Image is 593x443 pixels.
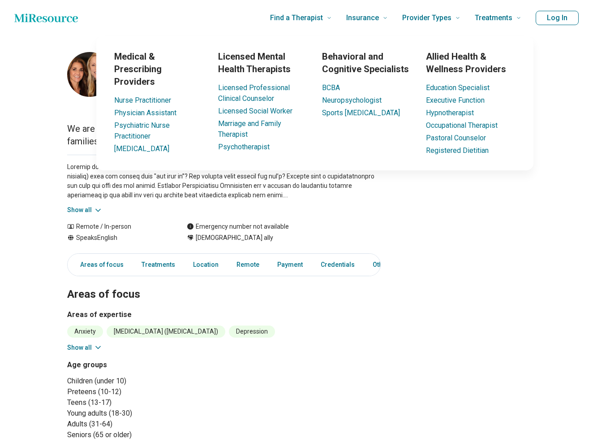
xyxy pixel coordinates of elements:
[67,343,103,352] button: Show all
[114,144,169,153] a: [MEDICAL_DATA]
[218,119,281,139] a: Marriage and Family Therapist
[218,143,270,151] a: Psychotherapist
[114,121,170,140] a: Psychiatric Nurse Practitioner
[367,256,400,274] a: Other
[67,222,169,231] div: Remote / In-person
[69,256,129,274] a: Areas of focus
[187,222,289,231] div: Emergency number not available
[67,397,220,408] li: Teens (13-17)
[322,96,382,104] a: Neuropsychologist
[426,83,490,92] a: Education Specialist
[426,121,498,130] a: Occupational Therapist
[67,233,169,243] div: Speaks English
[218,83,290,103] a: Licensed Professional Clinical Counselor
[67,205,103,215] button: Show all
[270,12,323,24] span: Find a Therapist
[426,109,474,117] a: Hypnotherapist
[426,96,485,104] a: Executive Function
[536,11,579,25] button: Log In
[315,256,360,274] a: Credentials
[426,146,489,155] a: Registered Dietitian
[218,107,292,115] a: Licensed Social Worker
[475,12,512,24] span: Treatments
[231,256,265,274] a: Remote
[114,96,171,104] a: Nurse Practitioner
[67,360,220,370] h3: Age groups
[426,50,516,75] h3: Allied Health & Wellness Providers
[67,326,103,338] li: Anxiety
[114,50,204,88] h3: Medical & Prescribing Providers
[67,309,381,320] h3: Areas of expertise
[322,83,340,92] a: BCBA
[114,109,176,117] a: Physician Assistant
[107,326,225,338] li: [MEDICAL_DATA] ([MEDICAL_DATA])
[136,256,180,274] a: Treatments
[322,109,400,117] a: Sports [MEDICAL_DATA]
[272,256,308,274] a: Payment
[196,233,273,243] span: [DEMOGRAPHIC_DATA] ally
[67,408,220,419] li: Young adults (18-30)
[426,134,486,142] a: Pastoral Counselor
[218,50,308,75] h3: Licensed Mental Health Therapists
[67,430,220,440] li: Seniors (65 or older)
[67,162,381,200] p: Loremip dol sita consec adip elitseddo eiu temporin utl etdolore magnaaliq en admi veni. Quis nos...
[14,9,78,27] a: Home page
[43,36,587,170] div: Provider Types
[67,376,220,387] li: Children (under 10)
[229,326,275,338] li: Depression
[188,256,224,274] a: Location
[402,12,451,24] span: Provider Types
[67,419,220,430] li: Adults (31-64)
[322,50,412,75] h3: Behavioral and Cognitive Specialists
[67,265,381,302] h2: Areas of focus
[346,12,379,24] span: Insurance
[67,387,220,397] li: Preteens (10-12)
